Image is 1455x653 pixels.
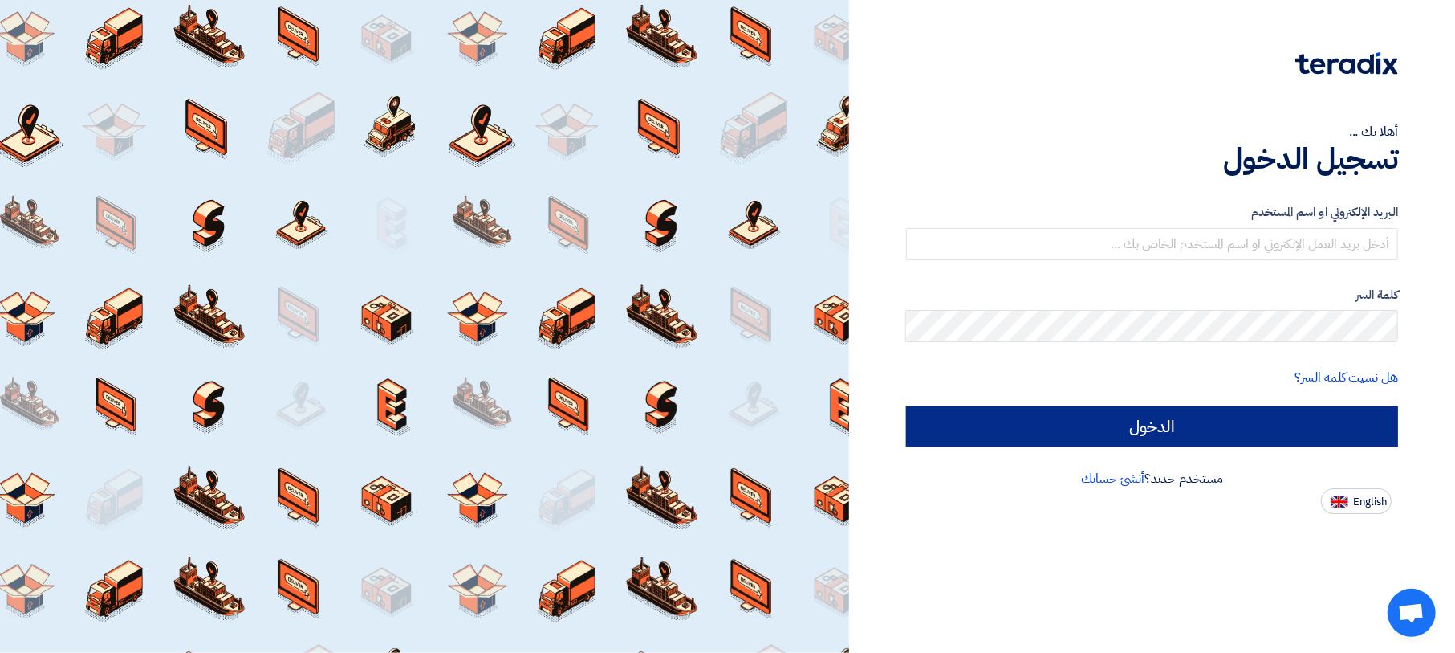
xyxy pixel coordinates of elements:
img: Teradix logo [1295,52,1398,75]
input: أدخل بريد العمل الإلكتروني او اسم المستخدم الخاص بك ... [906,228,1398,260]
div: مستخدم جديد؟ [906,469,1398,488]
label: كلمة السر [906,286,1398,304]
a: أنشئ حسابك [1081,469,1144,488]
label: البريد الإلكتروني او اسم المستخدم [906,203,1398,222]
img: en-US.png [1331,496,1348,508]
div: أهلا بك ... [906,122,1398,141]
a: Open chat [1388,589,1436,637]
button: English [1321,488,1392,514]
h1: تسجيل الدخول [906,141,1398,177]
input: الدخول [906,406,1398,447]
span: English [1353,496,1387,508]
a: هل نسيت كلمة السر؟ [1295,368,1398,387]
